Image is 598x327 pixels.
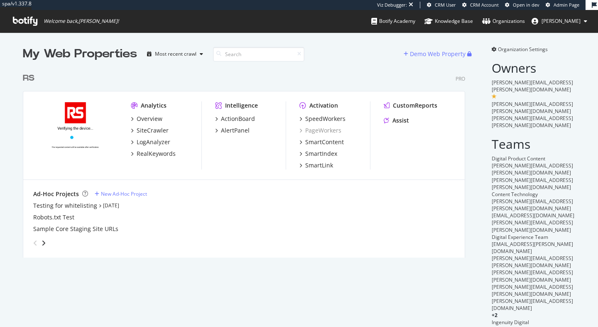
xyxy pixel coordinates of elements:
[131,115,162,123] a: Overview
[155,52,196,57] div: Most recent crawl
[482,10,525,32] a: Organizations
[424,17,473,25] div: Knowledge Base
[492,283,573,297] span: [PERSON_NAME][EMAIL_ADDRESS][PERSON_NAME][DOMAIN_NAME]
[492,269,573,283] span: [PERSON_NAME][EMAIL_ADDRESS][PERSON_NAME][DOMAIN_NAME]
[542,17,581,25] span: adrianna
[546,2,579,8] a: Admin Page
[492,155,575,162] div: Digital Product Content
[470,2,499,8] span: CRM Account
[492,297,573,312] span: [PERSON_NAME][EMAIL_ADDRESS][DOMAIN_NAME]
[305,161,333,170] div: SmartLink
[392,116,409,125] div: Assist
[33,213,74,221] a: Robots.txt Test
[492,177,573,191] span: [PERSON_NAME][EMAIL_ADDRESS][PERSON_NAME][DOMAIN_NAME]
[462,2,499,8] a: CRM Account
[33,225,118,233] a: Sample Core Staging Site URLs
[33,190,79,198] div: Ad-Hoc Projects
[299,150,337,158] a: SmartIndex
[299,161,333,170] a: SmartLink
[137,150,176,158] div: RealKeywords
[30,236,41,250] div: angle-left
[131,138,170,146] a: LogAnalyzer
[513,2,539,8] span: Open in dev
[299,126,341,135] a: PageWorkers
[424,10,473,32] a: Knowledge Base
[215,126,250,135] a: AlertPanel
[492,312,498,319] span: + 2
[213,47,304,61] input: Search
[101,190,147,197] div: New Ad-Hoc Project
[492,234,575,241] div: Digital Experience Team
[492,162,573,176] span: [PERSON_NAME][EMAIL_ADDRESS][PERSON_NAME][DOMAIN_NAME]
[492,255,573,269] span: [PERSON_NAME][EMAIL_ADDRESS][PERSON_NAME][DOMAIN_NAME]
[33,202,97,210] a: Testing for whitelisting
[103,202,119,209] a: [DATE]
[492,241,573,255] span: [EMAIL_ADDRESS][PERSON_NAME][DOMAIN_NAME]
[505,2,539,8] a: Open in dev
[492,212,574,219] span: [EMAIL_ADDRESS][DOMAIN_NAME]
[299,138,344,146] a: SmartContent
[23,46,137,62] div: My Web Properties
[137,138,170,146] div: LogAnalyzer
[141,101,167,110] div: Analytics
[492,219,573,233] span: [PERSON_NAME][EMAIL_ADDRESS][PERSON_NAME][DOMAIN_NAME]
[404,50,467,57] a: Demo Web Property
[492,79,573,93] span: [PERSON_NAME][EMAIL_ADDRESS][PERSON_NAME][DOMAIN_NAME]
[144,47,206,61] button: Most recent crawl
[371,17,415,25] div: Botify Academy
[456,75,465,82] div: Pro
[44,18,119,25] span: Welcome back, [PERSON_NAME] !
[41,239,47,247] div: angle-right
[137,126,169,135] div: SiteCrawler
[95,190,147,197] a: New Ad-Hoc Project
[525,15,594,28] button: [PERSON_NAME]
[492,319,575,326] div: Ingenuity Digital
[23,62,472,258] div: grid
[410,50,466,58] div: Demo Web Property
[492,198,573,212] span: [PERSON_NAME][EMAIL_ADDRESS][PERSON_NAME][DOMAIN_NAME]
[305,150,337,158] div: SmartIndex
[492,101,573,115] span: [PERSON_NAME][EMAIL_ADDRESS][PERSON_NAME][DOMAIN_NAME]
[554,2,579,8] span: Admin Page
[299,115,346,123] a: SpeedWorkers
[377,2,407,8] div: Viz Debugger:
[371,10,415,32] a: Botify Academy
[131,126,169,135] a: SiteCrawler
[137,115,162,123] div: Overview
[221,126,250,135] div: AlertPanel
[23,72,34,84] div: RS
[384,116,409,125] a: Assist
[384,101,437,110] a: CustomReports
[435,2,456,8] span: CRM User
[221,115,255,123] div: ActionBoard
[225,101,258,110] div: Intelligence
[309,101,338,110] div: Activation
[393,101,437,110] div: CustomReports
[305,115,346,123] div: SpeedWorkers
[492,137,575,151] h2: Teams
[131,150,176,158] a: RealKeywords
[23,72,38,84] a: RS
[492,61,575,75] h2: Owners
[305,138,344,146] div: SmartContent
[498,46,548,53] span: Organization Settings
[492,191,575,198] div: Content Technology
[427,2,456,8] a: CRM User
[404,47,467,61] button: Demo Web Property
[492,115,573,129] span: [PERSON_NAME][EMAIL_ADDRESS][PERSON_NAME][DOMAIN_NAME]
[482,17,525,25] div: Organizations
[215,115,255,123] a: ActionBoard
[33,101,118,169] img: www.alliedelec.com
